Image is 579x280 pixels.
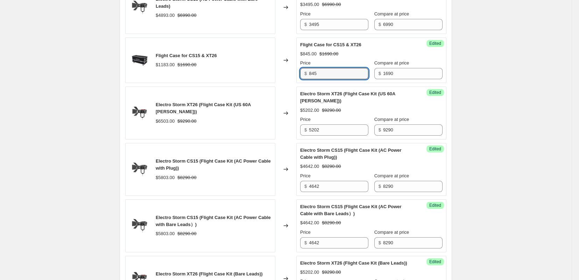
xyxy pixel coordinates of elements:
span: $ [379,127,381,132]
img: CS15_Meuium_Barndoor-5_80x.png [129,215,150,236]
span: Compare at price [374,60,409,66]
span: $ [304,240,307,245]
strike: $9290.00 [322,107,341,114]
div: $3495.00 [300,1,319,8]
span: Price [300,230,311,235]
span: $ [304,184,307,189]
span: Compare at price [374,173,409,178]
div: $5202.00 [300,269,319,276]
strike: $1690.00 [319,50,338,57]
span: Edited [429,41,441,46]
span: Compare at price [374,117,409,122]
span: Electro Storm CS15 (Flight Case Kit (AC Power Cable with Plug)) [300,148,402,160]
span: Electro Storm CS15 (Flight Case Kit (AC Power Cable with Bare Leads）) [156,215,271,227]
span: Compare at price [374,11,409,16]
strike: $6990.00 [177,12,196,19]
strike: $8290.00 [177,174,196,181]
img: XT26_Meuium_Barndoor-5_80x.png [129,103,150,124]
span: Price [300,60,311,66]
div: $4893.00 [156,12,175,19]
span: Electro Storm CS15 (Flight Case Kit (AC Power Cable with Plug)) [156,158,271,171]
span: Flight Case for CS15 & XT26 [156,53,217,58]
span: Price [300,11,311,16]
span: Edited [429,90,441,95]
div: $6503.00 [156,118,175,125]
strike: $9290.00 [322,269,341,276]
div: $845.00 [300,50,317,57]
span: $ [379,71,381,76]
img: CS15XT26Aircases-3_80x.png [129,50,150,71]
span: Edited [429,146,441,152]
span: $ [379,240,381,245]
span: Edited [429,203,441,208]
span: Electro Storm XT26 (Flight Case Kit (Bare Leads)) [300,260,407,266]
span: $ [304,127,307,132]
span: Electro Storm XT26 (Flight Case Kit (US 60A [PERSON_NAME])) [300,91,395,103]
span: Price [300,173,311,178]
span: Flight Case for CS15 & XT26 [300,42,361,47]
div: $5202.00 [300,107,319,114]
span: $ [304,22,307,27]
span: Edited [429,259,441,265]
img: CS15_Meuium_Barndoor-5_80x.png [129,159,150,180]
span: $ [379,22,381,27]
strike: $8290.00 [322,219,341,226]
div: $5803.00 [156,230,175,237]
span: Electro Storm XT26 (Flight Case Kit (US 60A [PERSON_NAME])) [156,102,251,114]
strike: $8290.00 [177,230,196,237]
span: Price [300,117,311,122]
div: $1183.00 [156,61,175,68]
div: $4642.00 [300,163,319,170]
span: Electro Storm XT26 (Flight Case Kit (Bare Leads)) [156,271,263,276]
span: $ [379,184,381,189]
span: Compare at price [374,230,409,235]
div: $4642.00 [300,219,319,226]
strike: $6990.00 [322,1,341,8]
strike: $1690.00 [177,61,196,68]
strike: $9290.00 [177,118,196,125]
strike: $8290.00 [322,163,341,170]
div: $5803.00 [156,174,175,181]
span: Electro Storm CS15 (Flight Case Kit (AC Power Cable with Bare Leads）) [300,204,402,216]
span: $ [304,71,307,76]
